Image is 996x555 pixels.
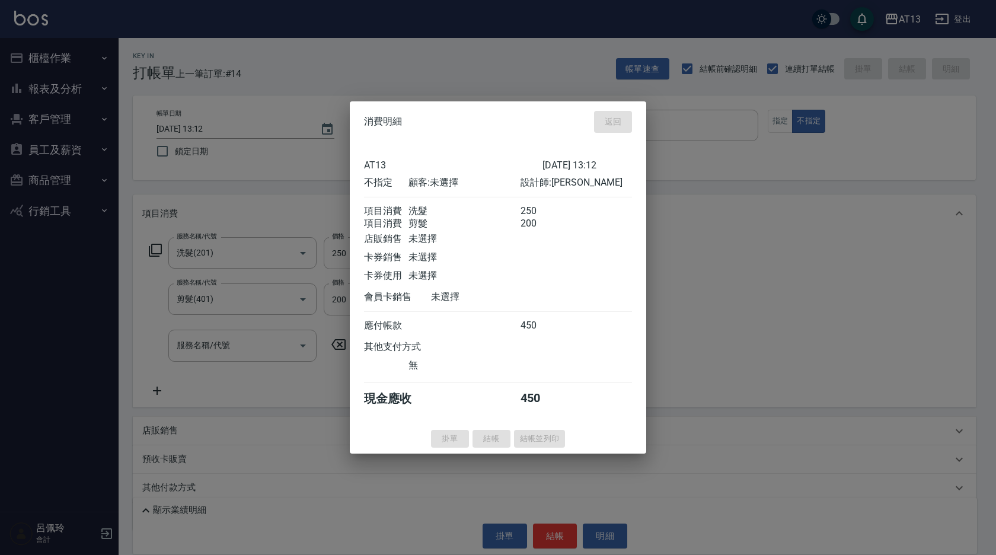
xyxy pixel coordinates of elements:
[364,116,402,127] span: 消費明細
[542,159,632,170] div: [DATE] 13:12
[521,205,565,217] div: 250
[431,291,542,303] div: 未選擇
[521,319,565,331] div: 450
[364,217,408,229] div: 項目消費
[408,232,520,245] div: 未選擇
[408,359,520,371] div: 無
[408,269,520,282] div: 未選擇
[364,232,408,245] div: 店販銷售
[408,251,520,263] div: 未選擇
[408,217,520,229] div: 剪髮
[364,176,408,189] div: 不指定
[364,251,408,263] div: 卡券銷售
[364,269,408,282] div: 卡券使用
[364,319,408,331] div: 應付帳款
[364,340,454,353] div: 其他支付方式
[521,390,565,406] div: 450
[364,205,408,217] div: 項目消費
[408,205,520,217] div: 洗髮
[364,390,431,406] div: 現金應收
[521,217,565,229] div: 200
[408,176,520,189] div: 顧客: 未選擇
[364,159,542,170] div: AT13
[364,291,431,303] div: 會員卡銷售
[521,176,632,189] div: 設計師: [PERSON_NAME]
